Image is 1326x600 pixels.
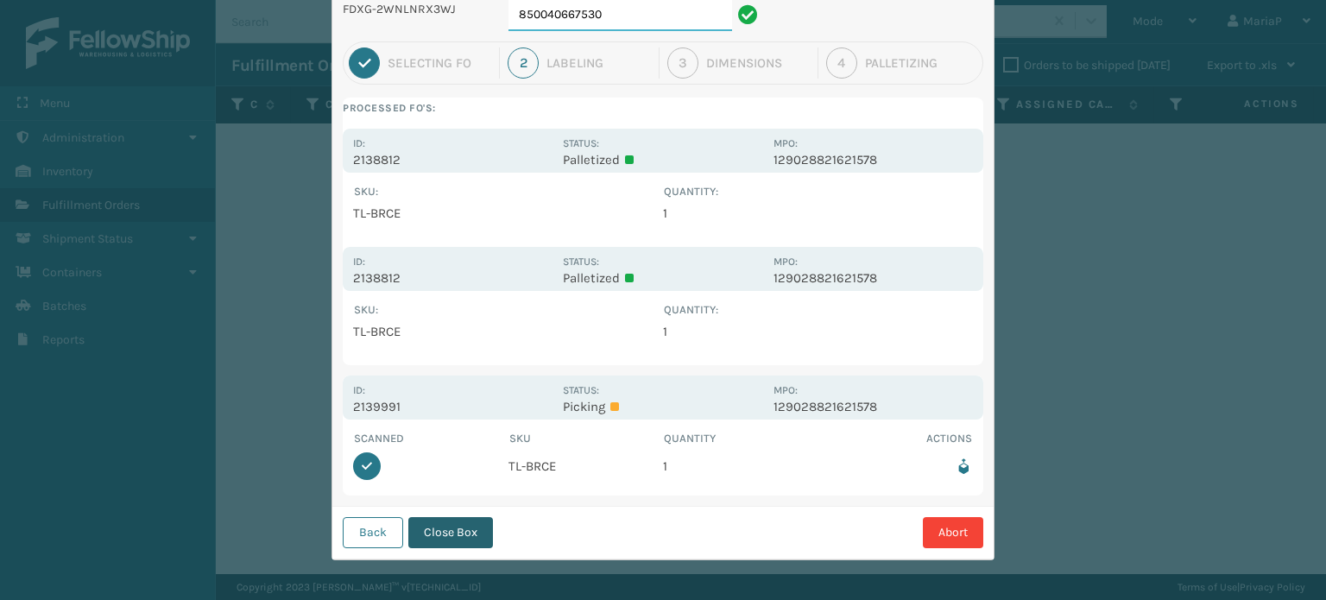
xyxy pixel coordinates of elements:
div: Selecting FO [388,55,491,71]
button: Abort [923,517,983,548]
label: Id: [353,137,365,149]
label: Id: [353,256,365,268]
div: 2 [508,47,539,79]
label: Id: [353,384,365,396]
p: 2139991 [353,399,552,414]
div: Labeling [546,55,650,71]
div: 3 [667,47,698,79]
label: Status: [563,384,599,396]
p: Picking [563,399,762,414]
td: Remove from box [818,447,974,485]
label: MPO: [773,256,798,268]
td: 1 [663,319,973,344]
p: Palletized [563,152,762,167]
p: 2138812 [353,152,552,167]
td: TL-BRCE [353,200,663,226]
td: 1 [663,200,973,226]
button: Close Box [408,517,493,548]
th: Quantity : [663,183,973,200]
th: SKU : [353,183,663,200]
label: Status: [563,256,599,268]
td: TL-BRCE [353,319,663,344]
p: 129028821621578 [773,270,973,286]
p: 2138812 [353,270,552,286]
th: Quantity : [663,301,973,319]
th: SKU [508,430,664,447]
p: 129028821621578 [773,399,973,414]
button: Back [343,517,403,548]
th: Scanned [353,430,508,447]
div: 4 [826,47,857,79]
th: SKU : [353,301,663,319]
td: 1 [663,447,818,485]
div: Palletizing [865,55,977,71]
label: MPO: [773,384,798,396]
th: Quantity [663,430,818,447]
div: Dimensions [706,55,810,71]
div: 1 [349,47,380,79]
label: Processed FO's: [343,98,983,118]
label: Status: [563,137,599,149]
p: 129028821621578 [773,152,973,167]
td: TL-BRCE [508,447,664,485]
label: MPO: [773,137,798,149]
th: Actions [818,430,974,447]
p: Palletized [563,270,762,286]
